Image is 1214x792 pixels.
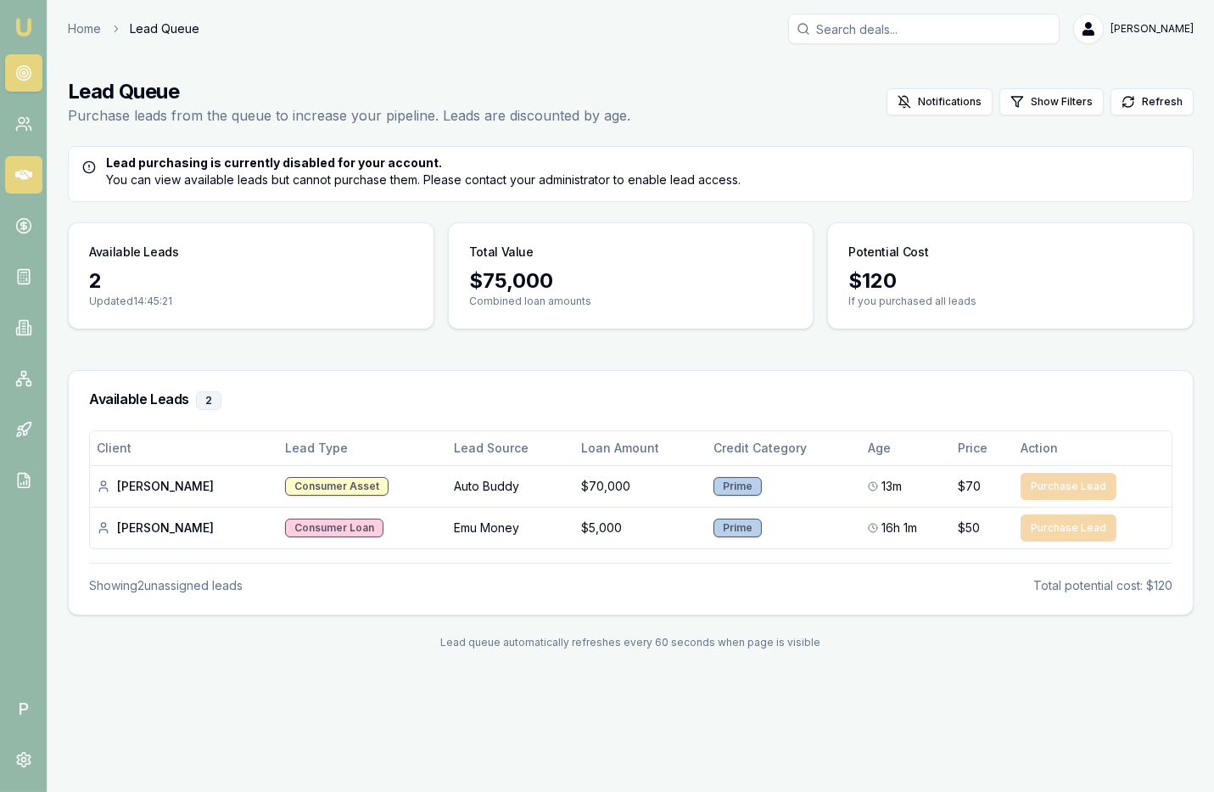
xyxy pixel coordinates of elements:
[951,431,1014,465] th: Price
[848,295,1172,308] p: If you purchased all leads
[447,465,574,507] td: Auto Buddy
[68,20,101,37] a: Home
[1014,431,1172,465] th: Action
[447,431,574,465] th: Lead Source
[196,391,221,410] div: 2
[82,154,1179,188] div: You can view available leads but cannot purchase them. Please contact your administrator to enabl...
[97,520,271,536] div: [PERSON_NAME]
[97,478,271,495] div: [PERSON_NAME]
[14,17,34,37] img: emu-icon-u.png
[848,244,928,261] h3: Potential Cost
[788,14,1060,44] input: Search deals
[278,431,447,465] th: Lead Type
[106,155,442,170] strong: Lead purchasing is currently disabled for your account.
[89,295,413,308] p: Updated 14:45:21
[68,105,630,126] p: Purchase leads from the queue to increase your pipeline. Leads are discounted by age.
[958,520,980,536] span: $50
[285,477,389,496] div: Consumer Asset
[574,431,707,465] th: Loan Amount
[68,20,199,37] nav: breadcrumb
[469,295,793,308] p: Combined loan amounts
[447,507,574,548] td: Emu Money
[999,88,1104,115] button: Show Filters
[89,577,243,594] div: Showing 2 unassigned lead s
[130,20,199,37] span: Lead Queue
[89,391,1172,410] h3: Available Leads
[574,507,707,548] td: $5,000
[68,636,1194,649] div: Lead queue automatically refreshes every 60 seconds when page is visible
[887,88,993,115] button: Notifications
[5,690,42,727] span: P
[285,519,383,537] div: Consumer Loan
[1111,22,1194,36] span: [PERSON_NAME]
[89,267,413,295] div: 2
[574,465,707,507] td: $70,000
[881,520,917,536] span: 16h 1m
[469,244,534,261] h3: Total Value
[707,431,861,465] th: Credit Category
[958,478,981,495] span: $70
[469,267,793,295] div: $ 75,000
[713,519,762,537] div: Prime
[90,431,278,465] th: Client
[861,431,952,465] th: Age
[1111,88,1194,115] button: Refresh
[713,477,762,496] div: Prime
[848,267,1172,295] div: $ 120
[1033,577,1172,594] div: Total potential cost: $120
[68,78,630,105] h1: Lead Queue
[89,244,179,261] h3: Available Leads
[881,478,902,495] span: 13m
